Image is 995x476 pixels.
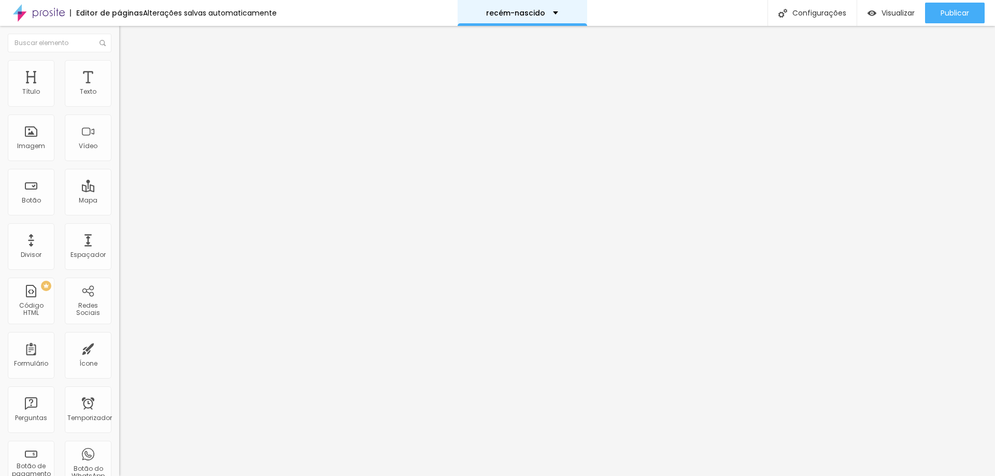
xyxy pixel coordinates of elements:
font: Perguntas [15,413,47,422]
font: Visualizar [882,8,915,18]
font: recém-nascido [486,8,545,18]
font: Ícone [79,359,97,368]
font: Temporizador [67,413,112,422]
font: Código HTML [19,301,44,317]
font: Vídeo [79,141,97,150]
font: Botão [22,196,41,205]
font: Texto [80,87,96,96]
font: Publicar [941,8,969,18]
button: Publicar [925,3,985,23]
font: Redes Sociais [76,301,100,317]
font: Espaçador [70,250,106,259]
iframe: Editor [119,26,995,476]
font: Título [22,87,40,96]
font: Formulário [14,359,48,368]
font: Imagem [17,141,45,150]
font: Configurações [792,8,846,18]
img: Ícone [99,40,106,46]
font: Divisor [21,250,41,259]
button: Visualizar [857,3,925,23]
font: Editor de páginas [76,8,143,18]
font: Mapa [79,196,97,205]
img: Ícone [778,9,787,18]
input: Buscar elemento [8,34,111,52]
img: view-1.svg [868,9,876,18]
font: Alterações salvas automaticamente [143,8,277,18]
